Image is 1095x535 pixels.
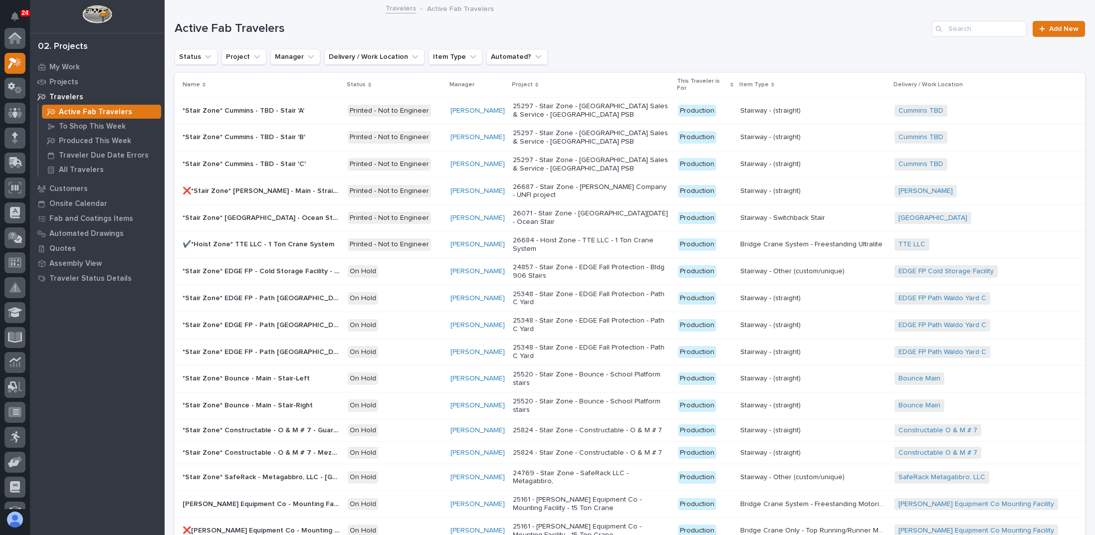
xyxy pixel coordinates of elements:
[450,527,505,535] a: [PERSON_NAME]
[183,399,315,410] p: *Stair Zone* Bounce - Main - Stair-Right
[175,204,1085,231] tr: *Stair Zone* [GEOGRAPHIC_DATA] - Ocean Stair*Stair Zone* [GEOGRAPHIC_DATA] - Ocean Stair Printed ...
[740,372,803,383] p: Stairway - (straight)
[740,498,888,509] p: Bridge Crane System - Freestanding Motorized
[513,496,670,513] p: 25161 - [PERSON_NAME] Equipment Co - Mounting Facility - 15 Ton Crane
[898,374,940,383] a: Bounce Main
[450,133,505,142] a: [PERSON_NAME]
[740,319,803,330] p: Stairway - (straight)
[82,5,112,23] img: Workspace Logo
[348,372,378,385] div: On Hold
[59,151,149,160] p: Traveler Due Date Errors
[348,105,431,117] div: Printed - Not to Engineer
[450,240,505,249] a: [PERSON_NAME]
[513,102,670,119] p: 25297 - Stair Zone - [GEOGRAPHIC_DATA] Sales & Service - [GEOGRAPHIC_DATA] PSB
[183,346,342,357] p: *Stair Zone* EDGE FP - Path [GEOGRAPHIC_DATA] C - Stair #3
[740,238,884,249] p: Bridge Crane System - Freestanding Ultralite
[183,265,342,276] p: *Stair Zone* EDGE FP - Cold Storage Facility - Stair & Ship Ladder
[678,185,716,197] div: Production
[450,214,505,222] a: [PERSON_NAME]
[59,108,132,117] p: Active Fab Travelers
[932,21,1027,37] input: Search
[386,2,416,13] a: Travelers
[30,226,165,241] a: Automated Drawings
[30,89,165,104] a: Travelers
[175,419,1085,441] tr: *Stair Zone* Constructable - O & M # 7 - Guardrailing*Stair Zone* Constructable - O & M # 7 - Gua...
[513,156,670,173] p: 25297 - Stair Zone - [GEOGRAPHIC_DATA] Sales & Service - [GEOGRAPHIC_DATA] PSB
[740,399,803,410] p: Stairway - (straight)
[898,500,1054,509] a: [PERSON_NAME] Equipment Co Mounting Facility
[183,471,342,482] p: *Stair Zone* SafeRack - Metagabbro, LLC - [GEOGRAPHIC_DATA]
[513,469,670,486] p: 24769 - Stair Zone - SafeRack LLC - Metagabbro,
[513,236,670,253] p: 26684 - Hoist Zone - TTE LLC - 1 Ton Crane System
[183,319,342,330] p: *Stair Zone* EDGE FP - Path [GEOGRAPHIC_DATA] C - Stair #2
[49,184,88,193] p: Customers
[175,464,1085,491] tr: *Stair Zone* SafeRack - Metagabbro, LLC - [GEOGRAPHIC_DATA]*Stair Zone* SafeRack - Metagabbro, LL...
[513,344,670,360] p: 25348 - Stair Zone - EDGE Fall Protection - Path C Yard
[513,290,670,307] p: 25348 - Stair Zone - EDGE Fall Protection - Path C Yard
[348,131,431,144] div: Printed - Not to Engineer
[898,160,943,169] a: Cummins TBD
[450,107,505,115] a: [PERSON_NAME]
[30,241,165,256] a: Quotes
[183,131,307,142] p: *Stair Zone* Cummins - TBD - Stair 'B'
[183,185,342,195] p: ❌*Stair Zone* [PERSON_NAME] - Main - Straight Stair
[348,498,378,511] div: On Hold
[450,187,505,195] a: [PERSON_NAME]
[450,267,505,276] a: [PERSON_NAME]
[175,49,218,65] button: Status
[486,49,548,65] button: Automated?
[898,133,943,142] a: Cummins TBD
[348,424,378,437] div: On Hold
[678,238,716,251] div: Production
[59,137,131,146] p: Produced This Week
[678,346,716,358] div: Production
[348,265,378,278] div: On Hold
[175,491,1085,518] tr: [PERSON_NAME] Equipment Co - Mounting Facility - 15 Ton Crane System[PERSON_NAME] Equipment Co - ...
[183,372,312,383] p: *Stair Zone* Bounce - Main - Stair-Left
[49,229,124,238] p: Automated Drawings
[348,292,378,305] div: On Hold
[30,181,165,196] a: Customers
[175,231,1085,258] tr: ✔️*Hoist Zone* TTE LLC - 1 Ton Crane System✔️*Hoist Zone* TTE LLC - 1 Ton Crane System Printed - ...
[898,321,986,330] a: EDGE FP Path Waldo Yard C
[513,129,670,146] p: 25297 - Stair Zone - [GEOGRAPHIC_DATA] Sales & Service - [GEOGRAPHIC_DATA] PSB
[183,238,336,249] p: ✔️*Hoist Zone* TTE LLC - 1 Ton Crane System
[38,134,165,148] a: Produced This Week
[49,199,107,208] p: Onsite Calendar
[175,258,1085,285] tr: *Stair Zone* EDGE FP - Cold Storage Facility - Stair & Ship Ladder*Stair Zone* EDGE FP - Cold Sto...
[893,79,963,90] p: Delivery / Work Location
[678,424,716,437] div: Production
[427,2,494,13] p: Active Fab Travelers
[348,319,378,332] div: On Hold
[898,187,953,195] a: [PERSON_NAME]
[678,471,716,484] div: Production
[59,122,126,131] p: To Shop This Week
[175,151,1085,178] tr: *Stair Zone* Cummins - TBD - Stair 'C'*Stair Zone* Cummins - TBD - Stair 'C' Printed - Not to Eng...
[348,238,431,251] div: Printed - Not to Engineer
[30,59,165,74] a: My Work
[898,214,967,222] a: [GEOGRAPHIC_DATA]
[678,319,716,332] div: Production
[49,63,80,72] p: My Work
[678,292,716,305] div: Production
[30,256,165,271] a: Assembly View
[348,447,378,459] div: On Hold
[678,498,716,511] div: Production
[175,392,1085,419] tr: *Stair Zone* Bounce - Main - Stair-Right*Stair Zone* Bounce - Main - Stair-Right On Hold[PERSON_N...
[678,372,716,385] div: Production
[49,214,133,223] p: Fab and Coatings Items
[348,158,431,171] div: Printed - Not to Engineer
[740,185,803,195] p: Stairway - (straight)
[740,471,847,482] p: Stairway - Other (custom/unique)
[175,97,1085,124] tr: *Stair Zone* Cummins - TBD - Stair 'A'*Stair Zone* Cummins - TBD - Stair 'A' Printed - Not to Eng...
[898,527,1054,535] a: [PERSON_NAME] Equipment Co Mounting Facility
[4,509,25,530] button: users-avatar
[513,397,670,414] p: 25520 - Stair Zone - Bounce - School Platform stairs
[22,9,28,16] p: 24
[513,370,670,387] p: 25520 - Stair Zone - Bounce - School Platform stairs
[513,183,670,200] p: 26687 - Stair Zone - [PERSON_NAME] Company - UNFI project
[512,79,533,90] p: Project
[175,312,1085,339] tr: *Stair Zone* EDGE FP - Path [GEOGRAPHIC_DATA] C - Stair #2*Stair Zone* EDGE FP - Path [GEOGRAPHIC...
[38,148,165,162] a: Traveler Due Date Errors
